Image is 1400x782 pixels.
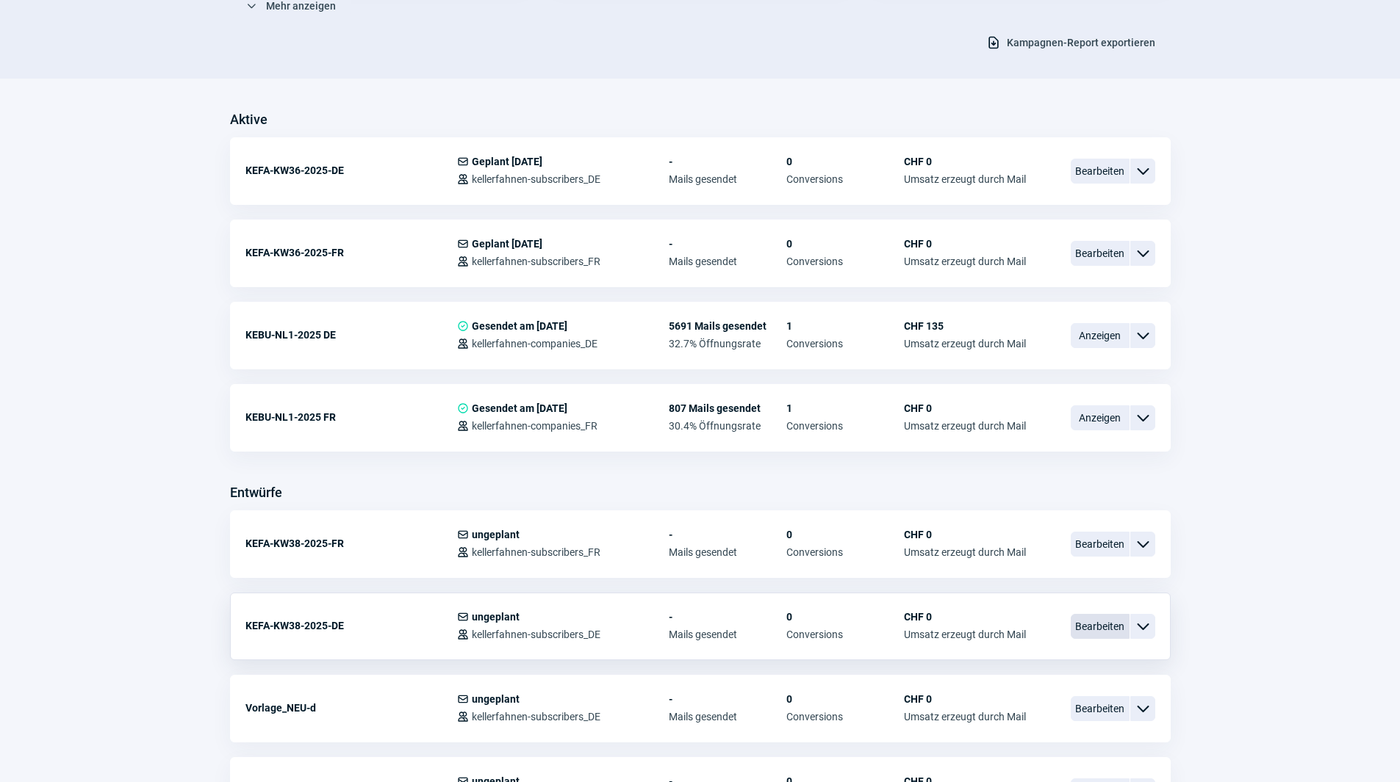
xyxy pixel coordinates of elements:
span: Umsatz erzeugt durch Mail [904,711,1026,723]
span: kellerfahnen-companies_FR [472,420,597,432]
span: - [669,238,786,250]
div: KEFA-KW36-2025-DE [245,156,457,185]
span: Gesendet am [DATE] [472,402,567,414]
span: Geplant [DATE] [472,156,542,167]
span: Conversions [786,173,904,185]
span: kellerfahnen-subscribers_DE [472,629,600,640]
span: Conversions [786,546,904,558]
span: Bearbeiten [1071,159,1130,184]
h3: Entwürfe [230,481,282,504]
span: Bearbeiten [1071,614,1130,639]
span: kellerfahnen-subscribers_FR [472,256,600,267]
span: Umsatz erzeugt durch Mail [904,338,1026,350]
span: - [669,529,786,540]
span: kellerfahnen-subscribers_DE [472,173,600,185]
span: kellerfahnen-subscribers_DE [472,711,600,723]
span: CHF 0 [904,402,1026,414]
span: Umsatz erzeugt durch Mail [904,629,1026,640]
span: Bearbeiten [1071,696,1130,721]
span: Umsatz erzeugt durch Mail [904,546,1026,558]
span: Conversions [786,338,904,350]
span: 32.7% Öffnungsrate [669,338,786,350]
span: Bearbeiten [1071,241,1130,266]
span: ungeplant [472,529,520,540]
span: CHF 0 [904,238,1026,250]
span: 0 [786,611,904,623]
div: Vorlage_NEU-d [245,693,457,723]
span: Conversions [786,420,904,432]
span: 0 [786,156,904,167]
span: Mails gesendet [669,256,786,267]
span: Kampagnen-Report exportieren [1007,31,1155,54]
span: 0 [786,529,904,540]
span: - [669,156,786,167]
span: CHF 0 [904,156,1026,167]
span: 1 [786,320,904,332]
span: 807 Mails gesendet [669,402,786,414]
span: Mails gesendet [669,629,786,640]
span: 30.4% Öffnungsrate [669,420,786,432]
span: Gesendet am [DATE] [472,320,567,332]
span: CHF 0 [904,611,1026,623]
span: - [669,693,786,705]
span: Conversions [786,629,904,640]
span: kellerfahnen-companies_DE [472,338,597,350]
h3: Aktive [230,108,268,131]
span: kellerfahnen-subscribers_FR [472,546,600,558]
span: Mails gesendet [669,173,786,185]
span: 1 [786,402,904,414]
span: Geplant [DATE] [472,238,542,250]
span: Umsatz erzeugt durch Mail [904,420,1026,432]
button: Kampagnen-Report exportieren [971,30,1171,55]
span: Mails gesendet [669,546,786,558]
span: Umsatz erzeugt durch Mail [904,173,1026,185]
span: 5691 Mails gesendet [669,320,786,332]
span: Bearbeiten [1071,532,1130,557]
span: Conversions [786,711,904,723]
div: KEBU-NL1-2025 FR [245,402,457,432]
span: CHF 0 [904,529,1026,540]
span: Mails gesendet [669,711,786,723]
div: KEFA-KW38-2025-FR [245,529,457,558]
div: KEFA-KW38-2025-DE [245,611,457,640]
span: CHF 0 [904,693,1026,705]
span: CHF 135 [904,320,1026,332]
div: KEBU-NL1-2025 DE [245,320,457,350]
span: - [669,611,786,623]
span: Conversions [786,256,904,267]
span: 0 [786,238,904,250]
span: 0 [786,693,904,705]
span: Umsatz erzeugt durch Mail [904,256,1026,267]
span: ungeplant [472,611,520,623]
span: Anzeigen [1071,323,1130,348]
span: ungeplant [472,693,520,705]
div: KEFA-KW36-2025-FR [245,238,457,267]
span: Anzeigen [1071,405,1130,430]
